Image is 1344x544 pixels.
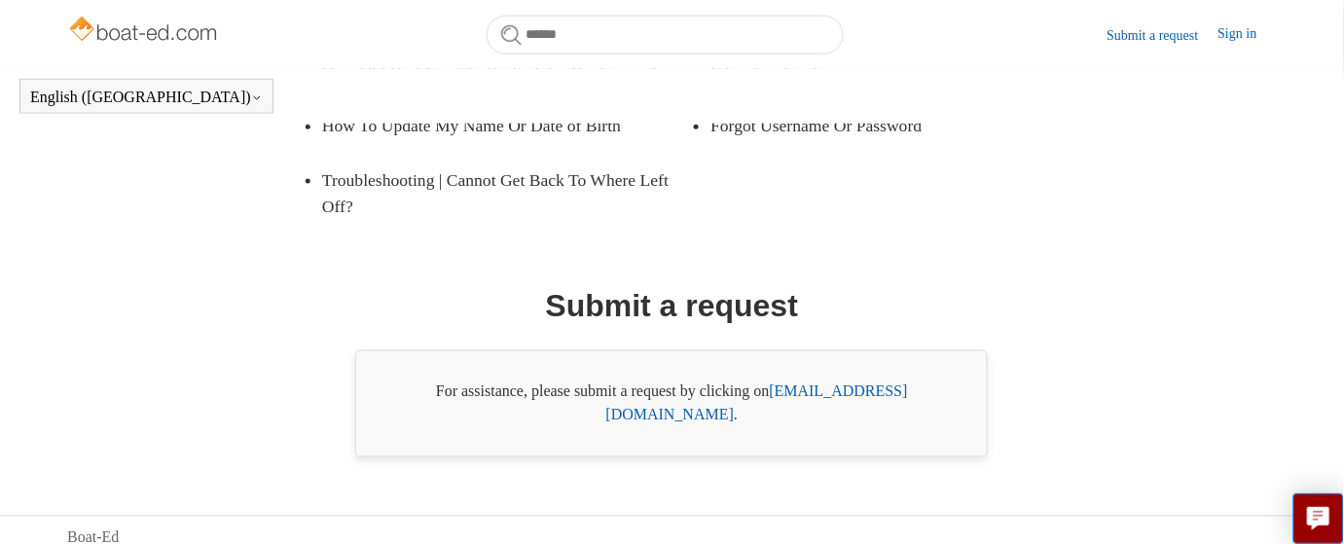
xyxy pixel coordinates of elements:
a: How To Update My Name Or Date of Birth [322,98,662,153]
a: Submit a request [1108,25,1218,46]
img: Boat-Ed Help Center home page [67,12,222,51]
h1: Submit a request [546,282,799,329]
a: [EMAIL_ADDRESS][DOMAIN_NAME] [606,383,908,423]
a: Troubleshooting | Cannot Get Back To Where Left Off? [322,153,691,234]
a: Forgot Username Or Password [710,98,1050,153]
a: Sign in [1218,23,1277,47]
button: Live chat [1293,493,1344,544]
button: English ([GEOGRAPHIC_DATA]) [30,89,263,106]
div: For assistance, please submit a request by clicking on . [355,350,988,457]
input: Search [487,16,844,54]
